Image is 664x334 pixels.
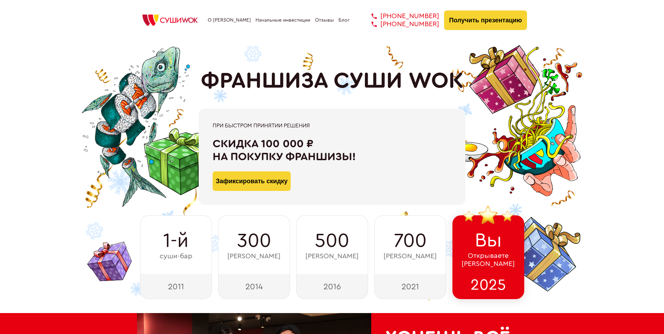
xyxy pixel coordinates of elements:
span: [PERSON_NAME] [227,252,281,260]
button: Зафиксировать скидку [213,171,291,191]
span: [PERSON_NAME] [305,252,359,260]
img: СУШИWOK [137,13,203,28]
div: 2011 [140,274,212,299]
span: Открываете [PERSON_NAME] [461,252,515,268]
div: Скидка 100 000 ₽ на покупку франшизы! [213,138,451,163]
span: Вы [475,229,502,252]
a: [PHONE_NUMBER] [361,20,439,28]
a: Начальные инвестиции [255,17,310,23]
a: Блог [338,17,350,23]
div: 2025 [452,274,524,299]
span: 1-й [163,230,189,252]
a: [PHONE_NUMBER] [361,12,439,20]
span: суши-бар [160,252,192,260]
a: Отзывы [315,17,334,23]
span: 700 [394,230,427,252]
div: При быстром принятии решения [213,123,451,129]
div: 2014 [218,274,290,299]
h1: ФРАНШИЗА СУШИ WOK [201,68,464,94]
a: О [PERSON_NAME] [208,17,251,23]
div: 2021 [374,274,446,299]
button: Получить презентацию [444,10,527,30]
span: 500 [315,230,349,252]
span: [PERSON_NAME] [383,252,437,260]
span: 300 [237,230,271,252]
div: 2016 [296,274,368,299]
